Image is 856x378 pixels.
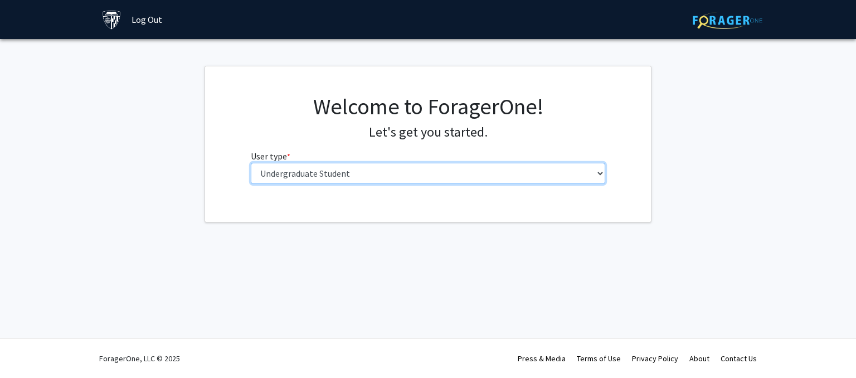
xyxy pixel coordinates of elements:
a: Terms of Use [577,353,621,364]
img: ForagerOne Logo [693,12,762,29]
a: Contact Us [721,353,757,364]
label: User type [251,149,290,163]
img: Johns Hopkins University Logo [102,10,121,30]
a: About [689,353,709,364]
h1: Welcome to ForagerOne! [251,93,606,120]
div: ForagerOne, LLC © 2025 [99,339,180,378]
a: Privacy Policy [632,353,678,364]
h4: Let's get you started. [251,124,606,140]
a: Press & Media [518,353,566,364]
iframe: Chat [8,328,47,370]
